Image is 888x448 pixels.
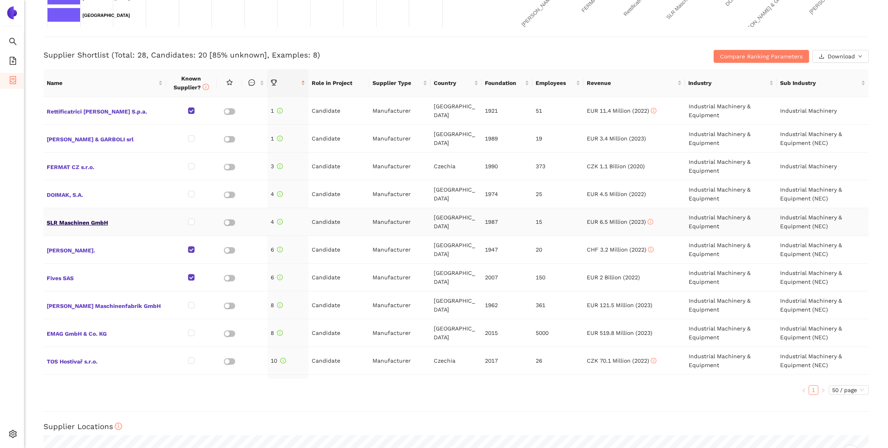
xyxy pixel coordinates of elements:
span: star [226,79,233,86]
th: this column's title is Country,this column is sortable [431,69,481,97]
td: 1974 [482,180,532,208]
span: [PERSON_NAME] & GARBOLI srl [47,133,163,144]
span: Employees [536,78,574,87]
td: Czechia [431,347,481,375]
td: Industrial Machinery & Equipment (NEC) [777,208,869,236]
td: 2017 [482,347,532,375]
span: Supplier Type [373,78,421,87]
span: info-circle [651,358,656,363]
td: Industrial Machinery & Equipment [685,153,777,180]
span: info-circle [648,219,653,225]
td: 361 [532,291,583,319]
td: Candidate [308,375,370,403]
span: info-circle [277,219,283,225]
span: container [9,73,17,89]
span: setting [9,427,17,443]
span: Sub Industry [780,78,859,87]
span: Download [828,52,855,61]
td: Industrial Machinery & Equipment (NEC) [777,375,869,403]
td: Candidate [308,153,370,180]
td: Industrial Machinery & Equipment [685,319,777,347]
td: [GEOGRAPHIC_DATA] [431,236,481,264]
td: Industrial Machinery & Equipment (NEC) [777,291,869,319]
th: this column's title is Supplier Type,this column is sortable [369,69,431,97]
td: Manufacturer [369,153,431,180]
td: Manufacturer [369,180,431,208]
td: Industrial Machinery & Equipment (NEC) [777,319,869,347]
span: 6 [271,246,283,253]
th: this column's title is Foundation,this column is sortable [482,69,532,97]
span: 6 [271,274,283,281]
td: 150 [532,264,583,291]
span: 4 [271,191,283,197]
span: info-circle [648,247,654,252]
td: Manufacturer [369,97,431,125]
span: Industry [688,78,768,87]
span: search [9,35,17,51]
td: Industrial Machinery & Equipment (NEC) [777,125,869,153]
td: Industrial Machinery [777,153,869,180]
button: Compare Ranking Parameters [714,50,809,63]
td: Manufacturer [369,375,431,403]
td: [GEOGRAPHIC_DATA] [431,291,481,319]
td: 1080 [532,375,583,403]
td: Candidate [308,319,370,347]
span: EUR 121.5 Million (2023) [587,302,652,308]
span: 50 / page [832,386,865,394]
button: downloadDownloaddown [812,50,869,63]
td: Manufacturer [369,236,431,264]
span: info-circle [277,191,283,197]
span: FERMAT CZ s.r.o. [47,161,163,171]
span: Fives SAS [47,272,163,283]
th: this column's title is Revenue,this column is sortable [584,69,685,97]
td: 1987 [482,208,532,236]
td: Industrial Machinery & Equipment [685,236,777,264]
span: EUR 3.4 Million (2023) [587,135,646,142]
span: Rettificatrici [PERSON_NAME] S.p.a. [47,105,163,116]
td: Industrial Machinery & Equipment [685,347,777,375]
td: Manufacturer [369,291,431,319]
span: SLR Maschinen GmbH [47,217,163,227]
td: Manufacturer [369,264,431,291]
td: Manufacturer [369,125,431,153]
th: this column's title is Employees,this column is sortable [532,69,583,97]
td: Manufacturer [369,319,431,347]
span: EUR 11.4 Million (2022) [587,107,656,114]
li: Next Page [818,385,828,395]
td: 5000 [532,319,583,347]
td: Candidate [308,180,370,208]
span: CHF 3.2 Million (2022) [587,246,654,253]
text: [GEOGRAPHIC_DATA] [83,13,130,18]
span: EUR 6.5 Million (2023) [587,219,653,225]
span: EUR 2 Billion (2022) [587,274,640,281]
span: info-circle [277,302,283,308]
td: Industrial Machinery & Equipment [685,264,777,291]
h3: Supplier Locations [43,421,869,432]
td: 51 [532,97,583,125]
span: download [819,54,824,60]
span: info-circle [280,358,286,363]
span: 3 [271,163,283,169]
td: Industrial Machinery [777,97,869,125]
td: Industrial Machinery & Equipment [685,291,777,319]
span: EUR 519.8 Million (2023) [587,330,652,336]
th: this column's title is Industry,this column is sortable [685,69,777,97]
span: EUR 4.5 Million (2022) [587,191,646,197]
td: [GEOGRAPHIC_DATA] [431,264,481,291]
td: Industrial Machinery & Equipment (NEC) [777,347,869,375]
td: 1962 [482,291,532,319]
td: 20 [532,236,583,264]
td: [GEOGRAPHIC_DATA] [431,319,481,347]
button: left [799,385,809,395]
td: [GEOGRAPHIC_DATA] [431,375,481,403]
span: Country [434,78,472,87]
span: [PERSON_NAME]. [47,244,163,255]
th: Role in Project [308,69,370,97]
span: 4 [271,219,283,225]
span: CZK 70.1 Million (2022) [587,357,656,364]
td: Czechia [431,153,481,180]
td: Industrial Machinery & Equipment (NEC) [777,180,869,208]
span: Name [47,78,157,87]
span: message [248,79,255,86]
span: info-circle [277,275,283,280]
